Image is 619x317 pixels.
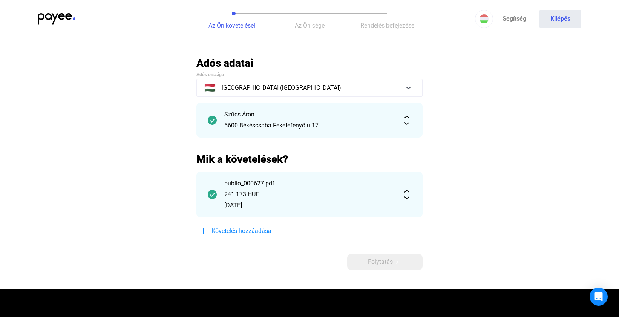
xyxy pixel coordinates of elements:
img: arrow-right-white [393,260,402,264]
span: Adós országa [196,72,224,77]
span: Rendelés befejezése [360,22,414,29]
button: Folytatásarrow-right-white [347,254,423,270]
div: 241 173 HUF [224,190,395,199]
a: Segítség [493,10,535,28]
img: checkmark-darker-green-circle [208,190,217,199]
div: publio_000627.pdf [224,179,395,188]
img: expand [402,116,411,125]
img: expand [402,190,411,199]
button: plus-blueKövetelés hozzáadása [196,223,309,239]
img: plus-blue [199,227,208,236]
span: Követelés hozzáadása [211,227,271,236]
span: Az Ön követelései [208,22,255,29]
span: Az Ön cége [295,22,325,29]
span: [GEOGRAPHIC_DATA] ([GEOGRAPHIC_DATA]) [222,83,341,92]
span: 🇭🇺 [204,83,216,92]
button: Kilépés [539,10,581,28]
div: [DATE] [224,201,395,210]
h2: Mik a követelések? [196,153,423,166]
button: HU [475,10,493,28]
div: Open Intercom Messenger [590,288,608,306]
img: payee-logo [38,13,75,25]
div: Szűcs Áron [224,110,395,119]
div: 5600 Békéscsaba Feketefenyő u 17 [224,121,395,130]
h2: Adós adatai [196,57,423,70]
img: HU [480,14,489,23]
span: Folytatás [368,257,393,266]
img: checkmark-darker-green-circle [208,116,217,125]
button: 🇭🇺[GEOGRAPHIC_DATA] ([GEOGRAPHIC_DATA]) [196,79,423,97]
